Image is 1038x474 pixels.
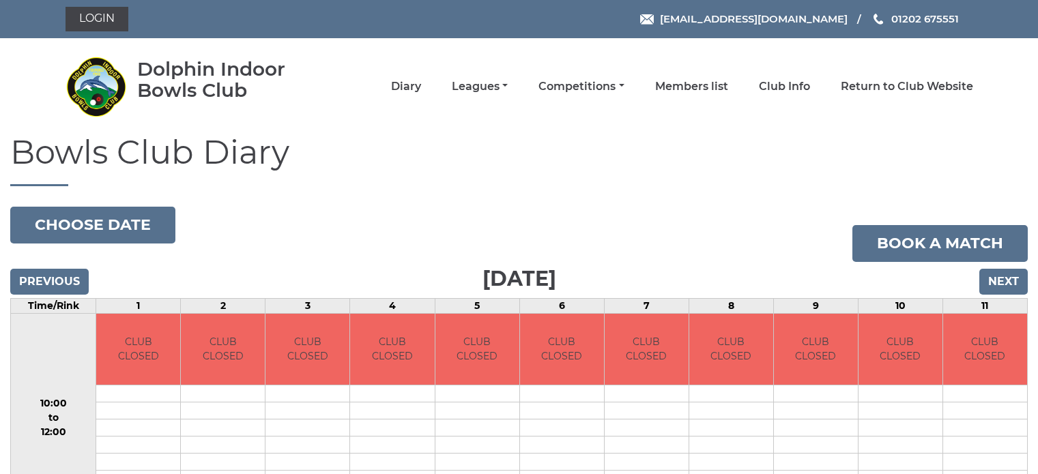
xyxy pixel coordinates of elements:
img: Email [640,14,654,25]
a: Diary [391,79,421,94]
td: 11 [942,298,1027,313]
a: Club Info [759,79,810,94]
td: 4 [350,298,435,313]
td: 6 [519,298,604,313]
a: Email [EMAIL_ADDRESS][DOMAIN_NAME] [640,11,848,27]
a: Return to Club Website [841,79,973,94]
td: CLUB CLOSED [689,314,773,385]
td: 5 [435,298,519,313]
td: CLUB CLOSED [859,314,942,385]
td: 3 [265,298,350,313]
td: CLUB CLOSED [943,314,1027,385]
img: Dolphin Indoor Bowls Club [66,56,127,117]
span: 01202 675551 [891,12,959,25]
td: CLUB CLOSED [96,314,180,385]
img: Phone us [874,14,883,25]
td: CLUB CLOSED [774,314,858,385]
td: CLUB CLOSED [605,314,689,385]
h1: Bowls Club Diary [10,134,1028,186]
td: CLUB CLOSED [265,314,349,385]
span: [EMAIL_ADDRESS][DOMAIN_NAME] [660,12,848,25]
a: Login [66,7,128,31]
a: Members list [655,79,728,94]
td: CLUB CLOSED [350,314,434,385]
a: Competitions [538,79,624,94]
button: Choose date [10,207,175,243]
a: Phone us 01202 675551 [871,11,959,27]
td: CLUB CLOSED [435,314,519,385]
td: 7 [604,298,689,313]
td: CLUB CLOSED [181,314,265,385]
input: Next [979,269,1028,295]
td: 10 [858,298,942,313]
td: CLUB CLOSED [520,314,604,385]
div: Dolphin Indoor Bowls Club [137,59,325,101]
td: 8 [689,298,773,313]
td: 9 [773,298,858,313]
input: Previous [10,269,89,295]
td: 2 [181,298,265,313]
a: Leagues [452,79,508,94]
td: 1 [96,298,181,313]
td: Time/Rink [11,298,96,313]
a: Book a match [852,225,1028,262]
